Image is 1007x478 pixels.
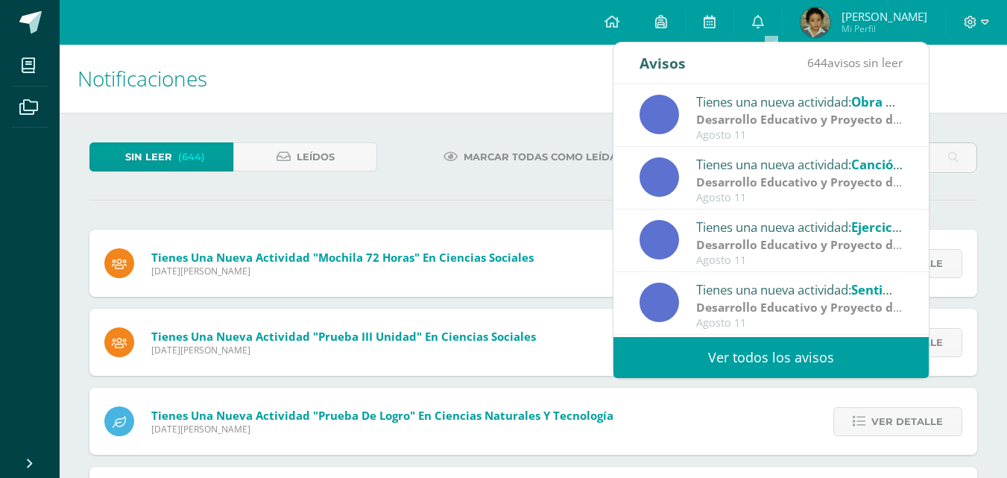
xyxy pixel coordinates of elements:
[807,54,827,71] span: 644
[696,236,928,253] strong: Desarrollo Educativo y Proyecto de Vida
[696,236,903,254] div: | Zona
[696,174,903,191] div: | Zona
[297,143,335,171] span: Leídos
[151,344,536,356] span: [DATE][PERSON_NAME]
[151,265,534,277] span: [DATE][PERSON_NAME]
[640,43,686,84] div: Avisos
[696,111,903,128] div: | Zona
[696,92,903,111] div: Tienes una nueva actividad:
[613,337,929,378] a: Ver todos los avisos
[807,54,903,71] span: avisos sin leer
[696,254,903,267] div: Agosto 11
[425,142,642,172] a: Marcar todas como leídas
[851,93,994,110] span: Obra de teatro Matilda
[696,192,903,204] div: Agosto 11
[871,408,943,435] span: Ver detalle
[125,143,172,171] span: Sin leer
[696,154,903,174] div: Tienes una nueva actividad:
[801,7,830,37] img: 88c364e1b6d7bc8e2f66ef3e364cde8b.png
[842,9,927,24] span: [PERSON_NAME]
[842,22,927,35] span: Mi Perfil
[151,408,613,423] span: Tienes una nueva actividad "Prueba de Logro" En Ciencias Naturales y Tecnología
[696,217,903,236] div: Tienes una nueva actividad:
[78,64,207,92] span: Notificaciones
[151,250,534,265] span: Tienes una nueva actividad "Mochila 72 horas" En Ciencias Sociales
[89,142,233,172] a: Sin leer(644)
[696,174,928,190] strong: Desarrollo Educativo y Proyecto de Vida
[696,317,903,330] div: Agosto 11
[851,218,950,236] span: Ejercicio escudo
[151,423,613,435] span: [DATE][PERSON_NAME]
[696,111,928,128] strong: Desarrollo Educativo y Proyecto de Vida
[696,299,928,315] strong: Desarrollo Educativo y Proyecto de Vida
[696,299,903,316] div: | Zona
[464,143,623,171] span: Marcar todas como leídas
[233,142,377,172] a: Leídos
[151,329,536,344] span: Tienes una nueva actividad "Prueba III unidad" En Ciencias Sociales
[696,280,903,299] div: Tienes una nueva actividad:
[178,143,205,171] span: (644)
[696,129,903,142] div: Agosto 11
[851,281,932,298] span: Sentimientos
